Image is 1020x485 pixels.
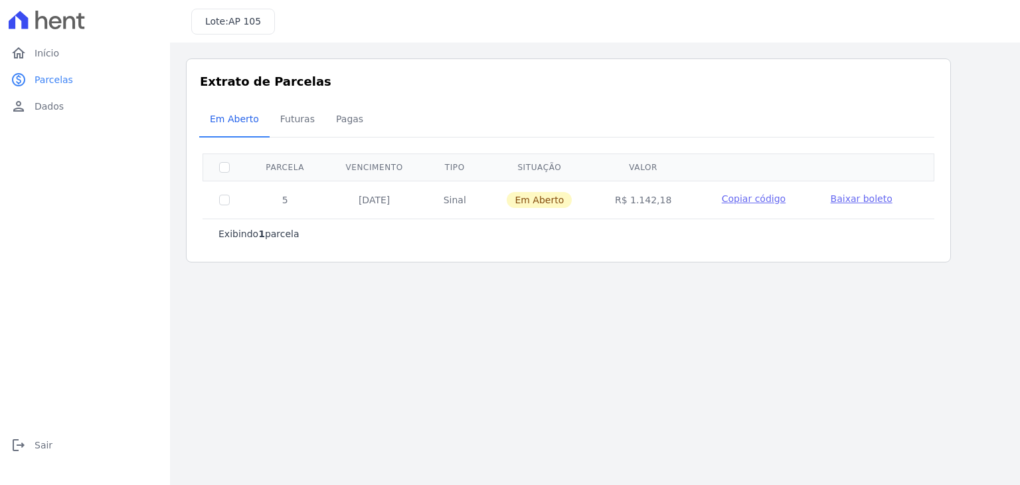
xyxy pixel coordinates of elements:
p: Exibindo parcela [218,227,299,241]
a: logoutSair [5,432,165,458]
a: Em Aberto [199,103,270,138]
th: Tipo [424,153,485,181]
td: Sinal [424,181,485,219]
a: Futuras [270,103,325,138]
span: Pagas [328,106,371,132]
a: personDados [5,93,165,120]
span: Em Aberto [507,192,572,208]
span: Dados [35,100,64,113]
h3: Lote: [205,15,261,29]
i: person [11,98,27,114]
td: 5 [246,181,324,219]
a: paidParcelas [5,66,165,93]
td: R$ 1.142,18 [594,181,693,219]
th: Vencimento [324,153,424,181]
button: Copiar código [709,192,798,205]
b: 1 [258,229,265,239]
span: Baixar boleto [831,193,892,204]
i: home [11,45,27,61]
i: paid [11,72,27,88]
a: homeInício [5,40,165,66]
a: Baixar boleto [831,192,892,205]
th: Parcela [246,153,324,181]
span: Parcelas [35,73,73,86]
span: AP 105 [228,16,261,27]
span: Futuras [272,106,323,132]
span: Copiar código [722,193,786,204]
span: Em Aberto [202,106,267,132]
td: [DATE] [324,181,424,219]
h3: Extrato de Parcelas [200,72,937,90]
span: Sair [35,438,52,452]
span: Início [35,47,59,60]
a: Pagas [325,103,374,138]
th: Valor [594,153,693,181]
th: Situação [485,153,594,181]
i: logout [11,437,27,453]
